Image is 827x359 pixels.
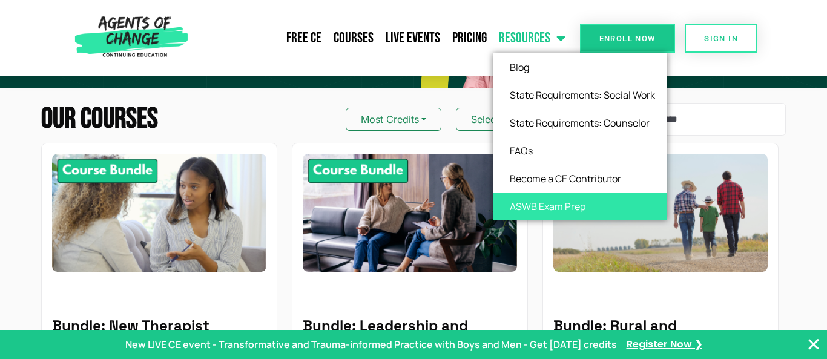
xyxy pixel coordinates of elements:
a: State Requirements: Social Work [493,81,667,109]
h5: Bundle: Leadership and Supervision Skills [303,317,517,352]
button: Most Credits [346,108,441,131]
img: Leadership and Supervision Skills - 8 Credit CE Bundle [303,154,517,272]
a: State Requirements: Counselor [493,109,667,137]
button: Close Banner [806,337,821,352]
a: Blog [493,53,667,81]
h5: Bundle: New Therapist Essentials [52,317,266,352]
a: Resources [493,23,572,53]
nav: Menu [193,23,572,53]
a: Free CE [280,23,328,53]
a: FAQs [493,137,667,165]
span: Enroll Now [599,35,656,42]
a: Enroll Now [580,24,675,53]
p: New LIVE CE event - Transformative and Trauma-informed Practice with Boys and Men - Get [DATE] cr... [125,337,617,352]
h5: Bundle: Rural and Underserved Practice [553,317,768,352]
span: SIGN IN [704,35,738,42]
a: Live Events [380,23,446,53]
a: Become a CE Contributor [493,165,667,193]
button: Select Tag [456,108,541,131]
h2: Our Courses [41,105,158,134]
a: ASWB Exam Prep [493,193,667,220]
a: Pricing [446,23,493,53]
a: Courses [328,23,380,53]
a: Register Now ❯ [627,338,702,351]
ul: Resources [493,53,667,220]
a: SIGN IN [685,24,757,53]
img: New Therapist Essentials - 10 Credit CE Bundle [52,154,266,272]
